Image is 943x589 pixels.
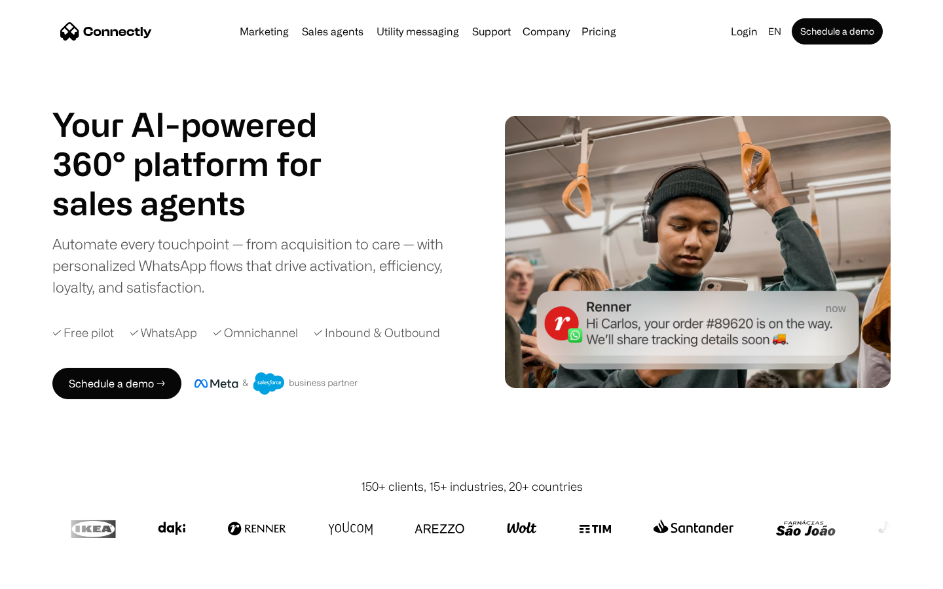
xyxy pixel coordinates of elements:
[52,183,354,223] h1: sales agents
[52,324,114,342] div: ✓ Free pilot
[726,22,763,41] a: Login
[26,566,79,584] ul: Language list
[60,22,152,41] a: home
[361,478,583,495] div: 150+ clients, 15+ industries, 20+ countries
[52,368,181,399] a: Schedule a demo →
[519,22,574,41] div: Company
[371,26,464,37] a: Utility messaging
[52,183,354,223] div: carousel
[234,26,294,37] a: Marketing
[523,22,570,41] div: Company
[213,324,298,342] div: ✓ Omnichannel
[768,22,781,41] div: en
[297,26,369,37] a: Sales agents
[52,233,465,298] div: Automate every touchpoint — from acquisition to care — with personalized WhatsApp flows that driv...
[576,26,621,37] a: Pricing
[130,324,197,342] div: ✓ WhatsApp
[13,565,79,584] aside: Language selected: English
[52,105,354,183] h1: Your AI-powered 360° platform for
[314,324,440,342] div: ✓ Inbound & Outbound
[763,22,789,41] div: en
[792,18,883,45] a: Schedule a demo
[467,26,516,37] a: Support
[52,183,354,223] div: 1 of 4
[194,372,358,395] img: Meta and Salesforce business partner badge.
